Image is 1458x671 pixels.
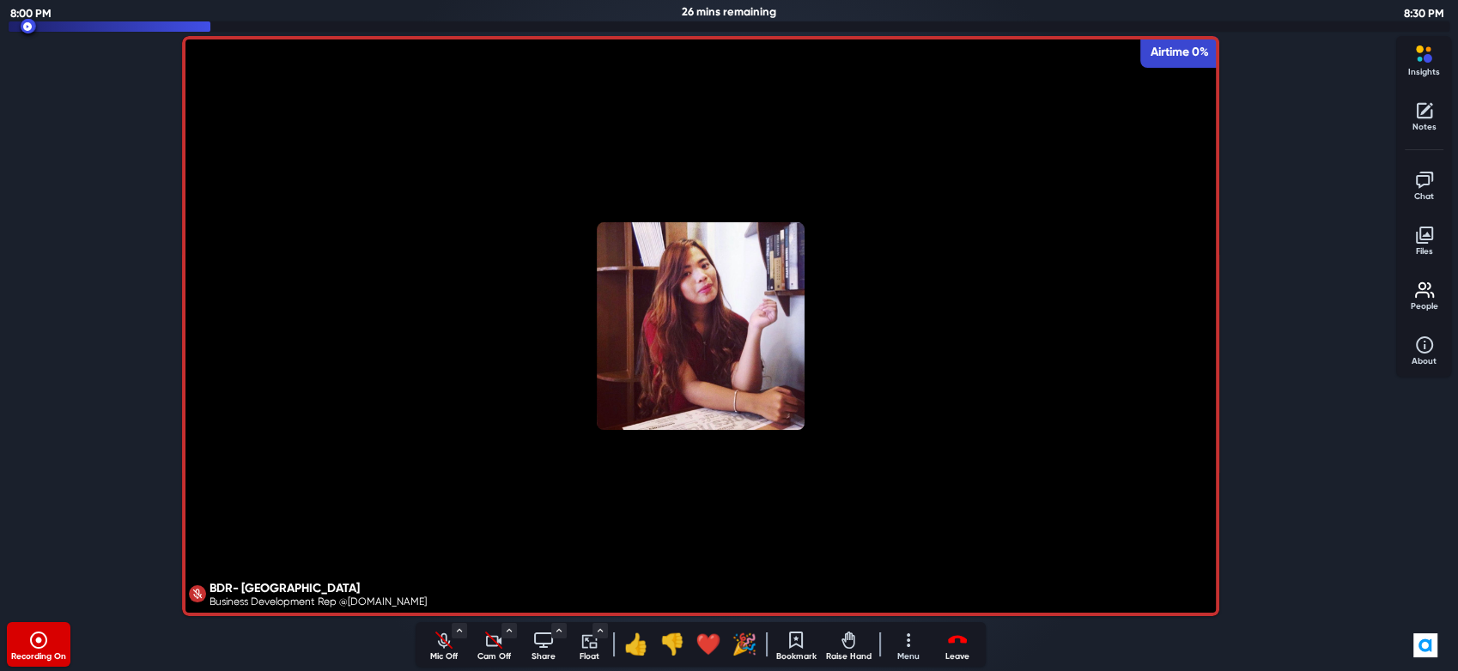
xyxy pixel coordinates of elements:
[501,623,517,638] button: Toggle Menu
[659,629,685,660] div: thumbs_down
[622,624,651,665] div: Agree (1)
[9,650,69,663] p: Recording On
[210,579,427,597] p: BDR- [GEOGRAPHIC_DATA]
[551,623,567,638] button: Toggle Menu
[189,579,427,609] div: Edit profile
[422,650,465,663] p: Mic Off
[1403,245,1446,258] p: Files
[592,623,608,638] button: Toggle Menu
[682,5,776,18] span: 26 mins remaining
[775,624,817,665] button: Create a Bookmark
[522,624,565,665] button: Start sharing (S)
[824,624,872,665] button: Raise Hand
[422,624,465,665] button: Unmute audio
[732,629,757,660] div: tada
[824,650,872,663] p: Raise Hand
[1403,190,1446,203] p: Chat
[1151,43,1209,61] span: Airtime 0%
[623,629,649,660] div: thumbs_up
[1403,121,1446,134] p: Notes
[1403,94,1446,136] button: Toggle notes
[572,624,606,665] button: Float Videos
[472,650,515,663] p: Cam Off
[1403,274,1446,315] button: Toggle people
[658,624,687,665] div: Disagree (2)
[1403,355,1446,368] p: About
[572,650,606,663] p: Float
[472,624,515,665] button: Turn on camera
[1403,329,1446,370] button: Toggle about
[1403,39,1446,81] button: Toggle Insights
[1403,300,1446,313] p: People
[694,624,723,665] div: I love this (3)
[189,585,206,602] svg: muted
[730,624,759,665] div: Celebrate (4)
[9,624,69,665] button: Recording
[1403,164,1446,205] button: Toggle chat
[1403,219,1446,260] button: Toggle files
[210,594,427,609] p: Business Development Rep @[DOMAIN_NAME]
[1403,66,1446,79] p: Insights
[936,624,979,665] button: Leave meeting
[696,629,721,660] div: heart
[522,650,565,663] p: Share
[452,623,467,638] button: Toggle Menu
[775,650,817,663] p: Bookmark
[888,624,929,665] button: Menu
[936,650,979,663] p: Leave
